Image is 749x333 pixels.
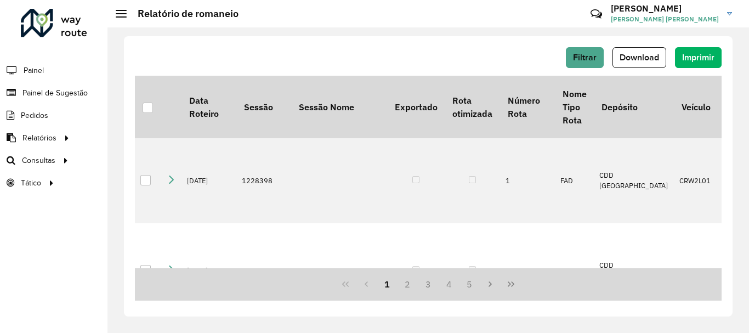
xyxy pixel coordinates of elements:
button: 5 [459,274,480,295]
span: Imprimir [682,53,714,62]
span: Painel de Sugestão [22,87,88,99]
td: 1228398 [236,223,291,319]
td: CDD [GEOGRAPHIC_DATA] [594,138,674,223]
td: CRW2L02 [674,223,719,319]
span: Painel [24,65,44,76]
td: 1 [500,138,555,223]
th: Depósito [594,76,674,138]
button: Filtrar [566,47,604,68]
td: CDD [GEOGRAPHIC_DATA] [594,223,674,319]
a: Contato Rápido [585,2,608,26]
td: FAD [555,223,594,319]
span: Filtrar [573,53,597,62]
th: Exportado [387,76,445,138]
button: 3 [418,274,439,295]
span: Tático [21,177,41,189]
button: Download [612,47,666,68]
td: [DATE] [181,223,236,319]
th: Número Rota [500,76,555,138]
th: Sessão [236,76,291,138]
button: Imprimir [675,47,722,68]
span: Pedidos [21,110,48,121]
th: Rota otimizada [445,76,500,138]
td: 2 [500,223,555,319]
th: Data Roteiro [181,76,236,138]
span: Consultas [22,155,55,166]
td: 1228398 [236,138,291,223]
td: CRW2L01 [674,138,719,223]
h3: [PERSON_NAME] [611,3,719,14]
span: Relatórios [22,132,56,144]
th: Veículo [674,76,719,138]
button: 1 [377,274,398,295]
button: 2 [397,274,418,295]
th: Nome Tipo Rota [555,76,594,138]
td: [DATE] [181,138,236,223]
td: FAD [555,138,594,223]
span: Download [620,53,659,62]
button: 4 [439,274,459,295]
span: [PERSON_NAME] [PERSON_NAME] [611,14,719,24]
h2: Relatório de romaneio [127,8,239,20]
button: Last Page [501,274,521,295]
button: Next Page [480,274,501,295]
th: Sessão Nome [291,76,387,138]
